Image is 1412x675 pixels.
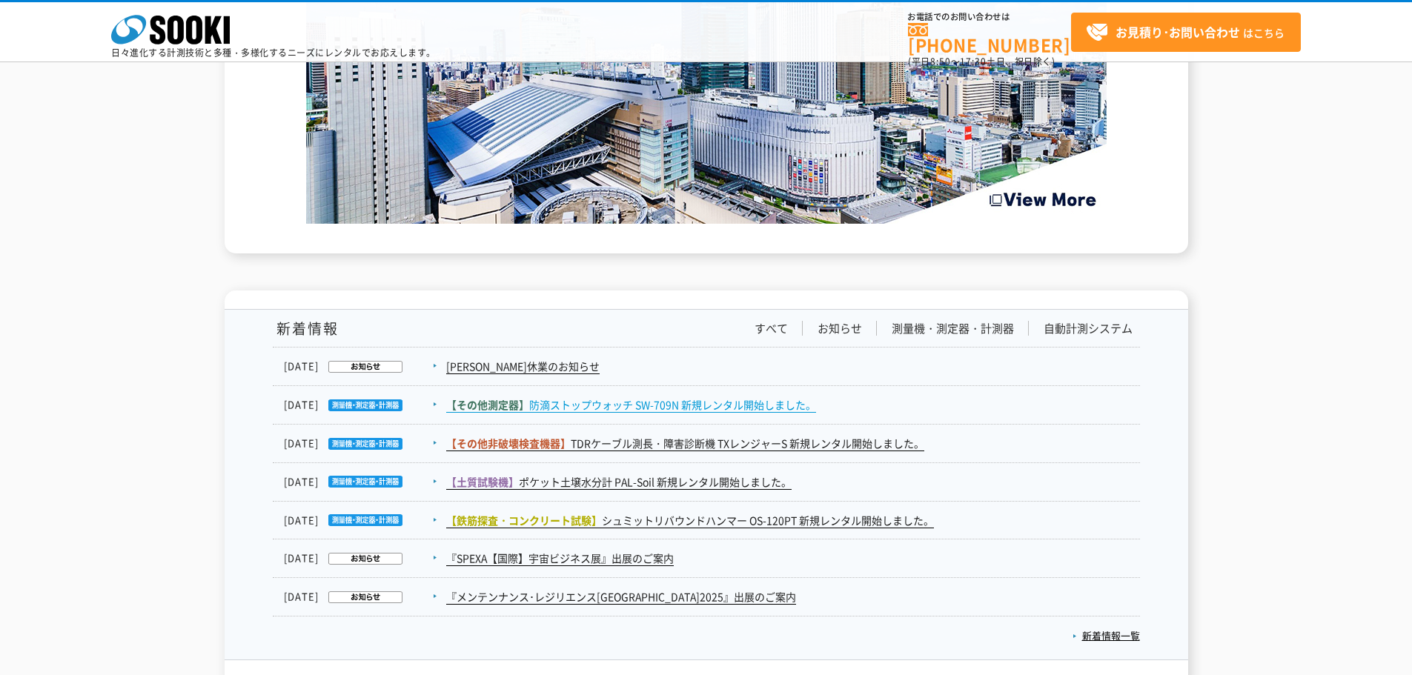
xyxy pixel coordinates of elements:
span: 【その他非破壊検査機器】 [446,436,571,450]
dt: [DATE] [284,551,445,566]
img: 測量機・測定器・計測器 [319,514,402,526]
a: 『メンテンナンス･レジリエンス[GEOGRAPHIC_DATA]2025』出展のご案内 [446,589,796,605]
span: (平日 ～ 土日、祝日除く) [908,55,1055,68]
a: 新着情報一覧 [1073,628,1140,642]
span: 17:30 [960,55,987,68]
a: 【土質試験機】ポケット土壌水分計 PAL-Soil 新規レンタル開始しました。 [446,474,792,490]
img: お知らせ [319,361,402,373]
dt: [DATE] [284,359,445,374]
h1: 新着情報 [273,321,339,336]
span: 【その他測定器】 [446,397,529,412]
a: すべて [755,321,788,336]
span: 【鉄筋探査・コンクリート試験】 [446,513,602,528]
dt: [DATE] [284,397,445,413]
img: 測量機・測定器・計測器 [319,476,402,488]
span: 8:50 [930,55,951,68]
span: 【土質試験機】 [446,474,519,489]
strong: お見積り･お問い合わせ [1116,23,1240,41]
dt: [DATE] [284,474,445,490]
p: 日々進化する計測技術と多種・多様化するニーズにレンタルでお応えします。 [111,48,436,57]
img: 測量機・測定器・計測器 [319,399,402,411]
a: [PHONE_NUMBER] [908,23,1071,53]
a: 【その他非破壊検査機器】TDRケーブル測長・障害診断機 TXレンジャーS 新規レンタル開始しました。 [446,436,924,451]
dt: [DATE] [284,513,445,528]
a: 測量機・測定器・計測器 [892,321,1014,336]
span: お電話でのお問い合わせは [908,13,1071,21]
a: Create the Future [306,208,1107,222]
a: 自動計測システム [1044,321,1133,336]
a: お見積り･お問い合わせはこちら [1071,13,1301,52]
img: お知らせ [319,553,402,565]
a: 【その他測定器】防滴ストップウォッチ SW-709N 新規レンタル開始しました。 [446,397,816,413]
a: お知らせ [818,321,862,336]
dt: [DATE] [284,436,445,451]
a: 『SPEXA【国際】宇宙ビジネス展』出展のご案内 [446,551,674,566]
span: はこちら [1086,21,1285,44]
a: 【鉄筋探査・コンクリート試験】シュミットリバウンドハンマー OS-120PT 新規レンタル開始しました。 [446,513,934,528]
img: 測量機・測定器・計測器 [319,438,402,450]
img: お知らせ [319,591,402,603]
a: [PERSON_NAME]休業のお知らせ [446,359,600,374]
dt: [DATE] [284,589,445,605]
